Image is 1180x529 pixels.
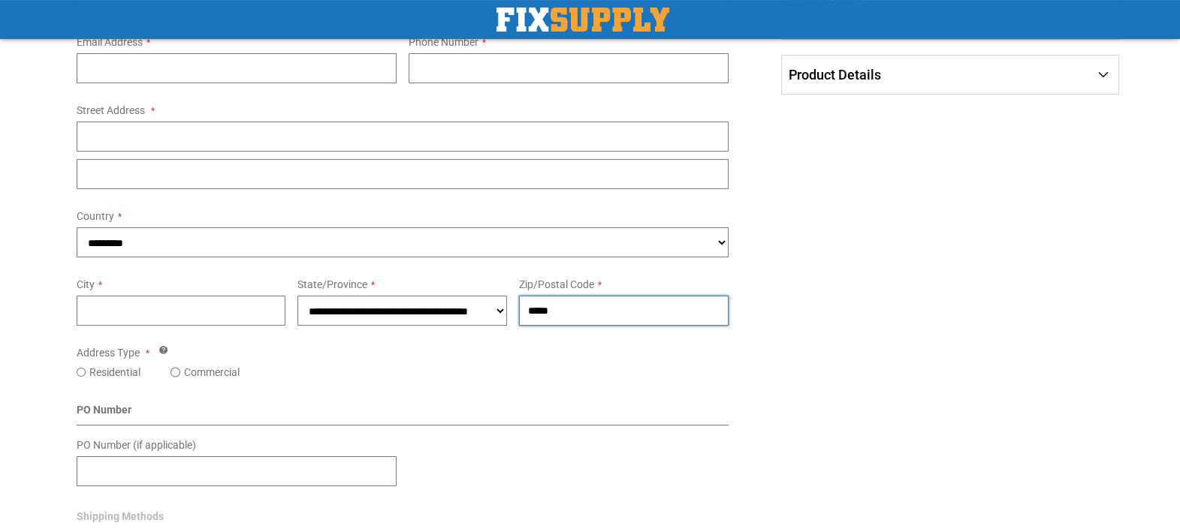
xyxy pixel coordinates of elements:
a: store logo [496,8,669,32]
span: Street Address [77,104,145,116]
span: Product Details [789,67,881,83]
img: Fix Industrial Supply [496,8,669,32]
span: State/Province [297,278,367,290]
span: Zip/Postal Code [519,278,594,290]
span: Email Address [77,36,143,48]
label: Residential [89,365,140,380]
span: Country [77,210,114,222]
span: City [77,278,95,290]
label: Commercial [184,365,240,380]
span: Phone Number [409,36,478,48]
span: PO Number (if applicable) [77,439,196,451]
div: PO Number [77,402,729,425]
span: Address Type [77,347,140,359]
